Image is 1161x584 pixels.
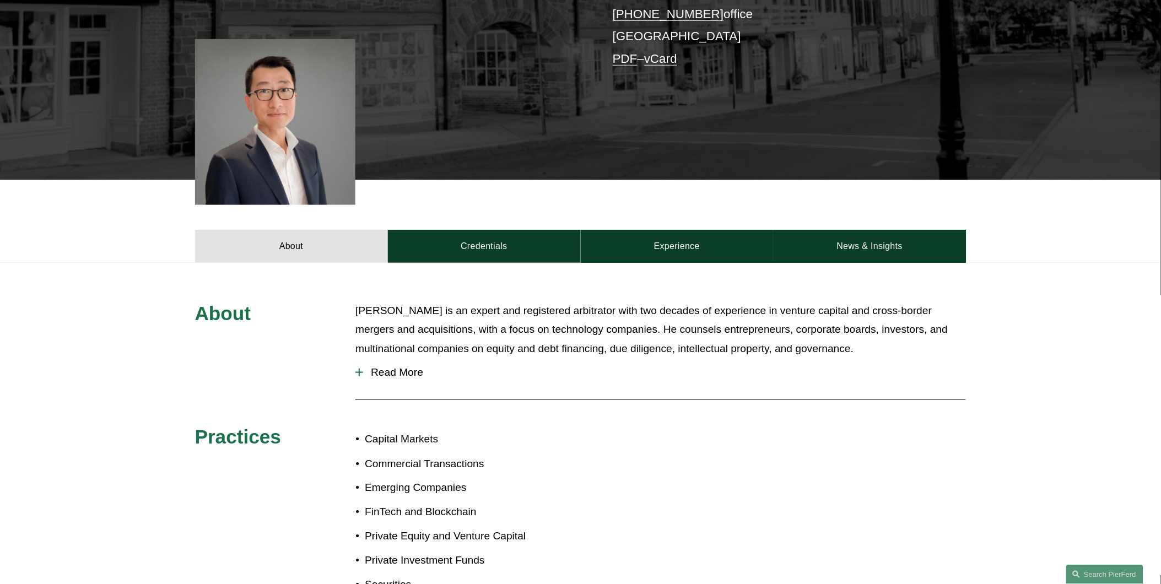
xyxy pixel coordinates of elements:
a: About [195,230,388,263]
p: Capital Markets [365,430,580,449]
p: FinTech and Blockchain [365,503,580,522]
a: News & Insights [773,230,966,263]
p: Commercial Transactions [365,455,580,474]
a: [PHONE_NUMBER] [613,7,724,21]
p: Private Equity and Venture Capital [365,527,580,547]
a: Credentials [388,230,581,263]
a: vCard [644,52,677,66]
span: About [195,302,251,324]
p: Emerging Companies [365,479,580,498]
span: Practices [195,426,282,447]
p: [PERSON_NAME] is an expert and registered arbitrator with two decades of experience in venture ca... [355,301,966,359]
a: Search this site [1066,565,1143,584]
p: Private Investment Funds [365,551,580,571]
span: Read More [363,366,966,378]
a: Experience [581,230,774,263]
a: PDF [613,52,638,66]
button: Read More [355,358,966,387]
